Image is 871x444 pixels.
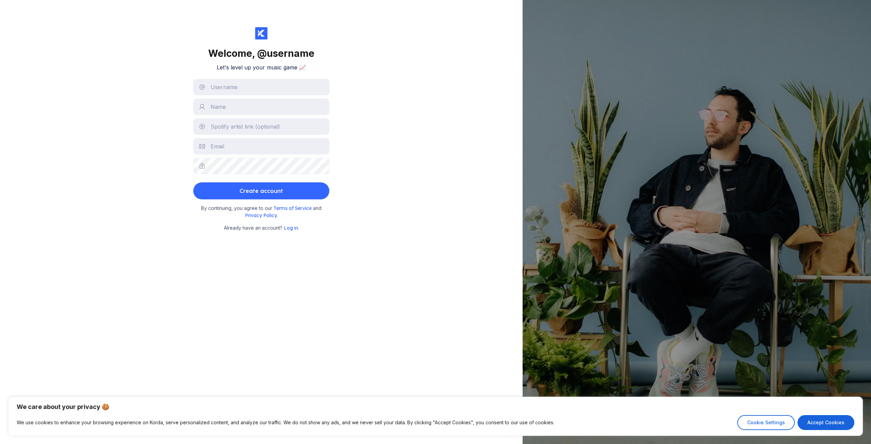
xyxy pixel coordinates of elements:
input: Username [193,79,329,95]
p: We care about your privacy 🍪 [17,403,854,411]
p: We use cookies to enhance your browsing experience on Korda, serve personalized content, and anal... [17,418,554,427]
button: Cookie Settings [737,415,795,430]
small: By continuing, you agree to our and . [197,205,326,219]
div: Welcome, [208,48,314,59]
input: Name [193,99,329,115]
input: Email [193,138,329,154]
button: Create account [193,182,329,199]
span: username [267,48,314,59]
a: Terms of Service [274,205,313,211]
a: Privacy Policy [245,212,277,218]
a: Log in [284,225,298,231]
input: Spotify artist link (optional) [193,118,329,135]
h2: Let's level up your music game 📈 [217,64,306,71]
div: Create account [240,184,283,198]
small: Already have an account? . [224,224,299,232]
button: Accept Cookies [798,415,854,430]
span: @ [257,48,267,59]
